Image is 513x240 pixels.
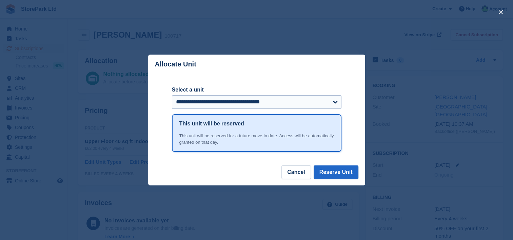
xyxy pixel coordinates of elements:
p: Allocate Unit [155,60,196,68]
button: Reserve Unit [314,165,358,179]
button: close [495,7,506,18]
label: Select a unit [172,86,341,94]
h1: This unit will be reserved [179,120,244,128]
button: Cancel [281,165,311,179]
div: This unit will be reserved for a future move-in date. Access will be automatically granted on tha... [179,133,334,146]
